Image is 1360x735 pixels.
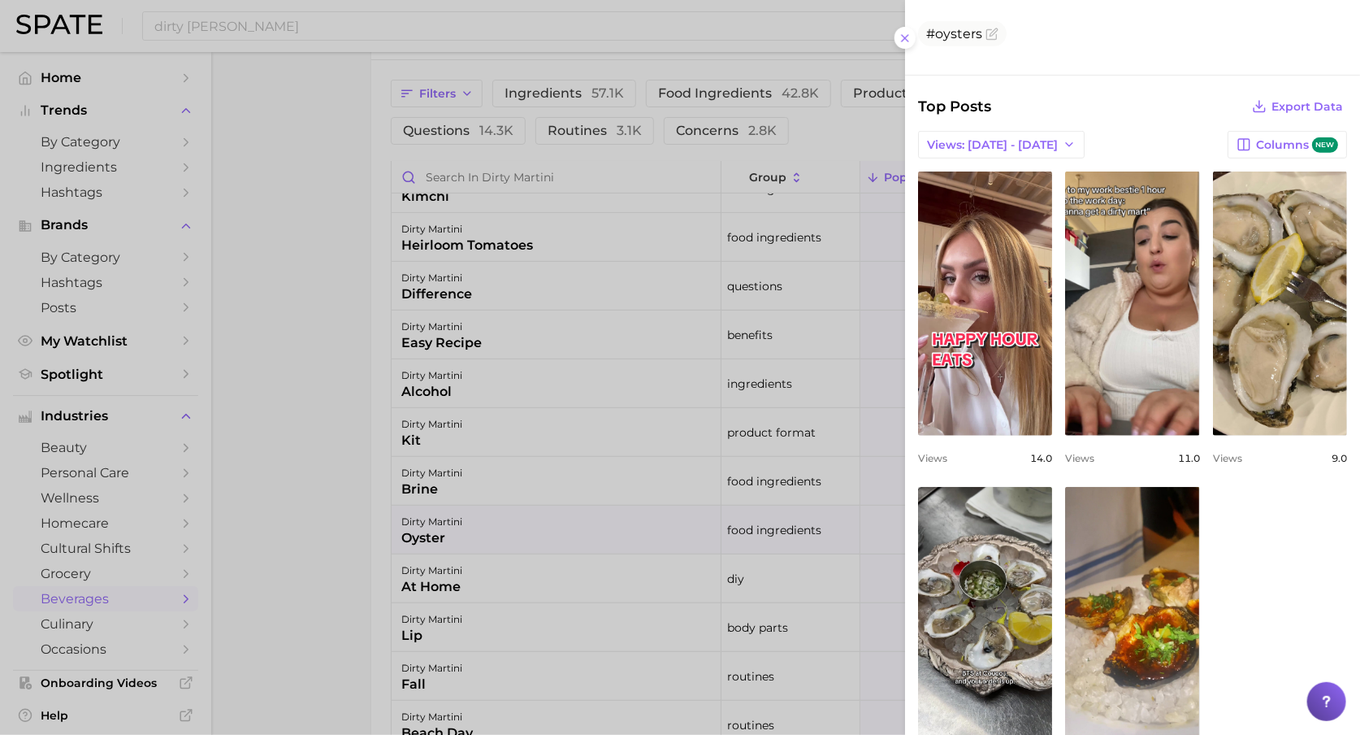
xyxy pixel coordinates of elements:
span: Views: [DATE] - [DATE] [927,138,1058,152]
span: Views [1065,452,1094,464]
span: Top Posts [918,95,991,118]
span: Views [918,452,947,464]
span: #oysters [926,26,982,41]
button: Columnsnew [1228,131,1347,159]
span: Columns [1256,137,1338,153]
span: 9.0 [1332,452,1347,464]
span: new [1312,137,1338,153]
button: Flag as miscategorized or irrelevant [985,28,998,41]
button: Export Data [1248,95,1347,118]
button: Views: [DATE] - [DATE] [918,131,1085,159]
span: 11.0 [1178,452,1200,464]
span: 14.0 [1030,452,1052,464]
span: Views [1213,452,1242,464]
span: Export Data [1271,100,1343,114]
